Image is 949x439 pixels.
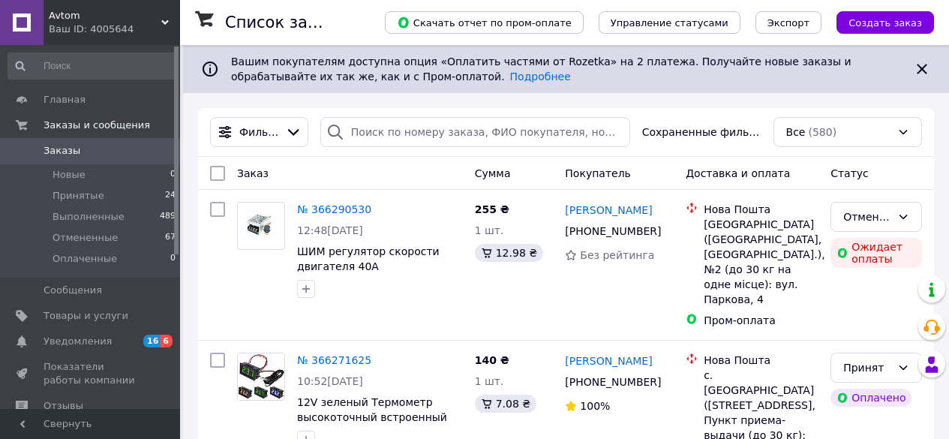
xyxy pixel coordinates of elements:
span: Доставка и оплата [686,167,790,179]
span: Отзывы [44,399,83,413]
div: Ваш ID: 4005644 [49,23,180,36]
a: 12V зеленый Термометр высокоточный встроенный цифровой [297,396,447,438]
span: Товары и услуги [44,309,128,323]
a: [PERSON_NAME] [565,353,652,368]
span: (580) [808,126,836,138]
span: Главная [44,93,86,107]
a: Фото товару [237,202,285,250]
img: Фото товару [238,211,284,241]
span: Фильтры [239,125,279,140]
span: Avtom [49,9,161,23]
span: 10:52[DATE] [297,375,363,387]
span: Заказ [237,167,269,179]
div: [PHONE_NUMBER] [562,371,662,392]
span: Вашим покупателям доступна опция «Оплатить частями от Rozetka» на 2 платежа. Получайте новые зака... [231,56,851,83]
span: Все [786,125,806,140]
span: 489 [160,210,176,224]
span: Экспорт [767,17,809,29]
span: 0 [170,168,176,182]
span: 140 ₴ [475,354,509,366]
button: Создать заказ [836,11,934,34]
span: 67 [165,231,176,245]
span: Уведомления [44,335,112,348]
button: Экспорт [755,11,821,34]
span: 12:48[DATE] [297,224,363,236]
span: 16 [143,335,161,347]
img: Фото товару [238,353,284,400]
div: Пром-оплата [704,313,818,328]
span: Сообщения [44,284,102,297]
a: Подробнее [510,71,571,83]
span: Скачать отчет по пром-оплате [397,16,572,29]
button: Скачать отчет по пром-оплате [385,11,584,34]
a: № 366271625 [297,354,371,366]
span: Создать заказ [848,17,922,29]
div: 12.98 ₴ [475,244,543,262]
div: [PHONE_NUMBER] [562,221,662,242]
span: 255 ₴ [475,203,509,215]
input: Поиск [8,53,177,80]
div: Отменен [843,209,891,225]
span: 100% [580,400,610,412]
div: Нова Пошта [704,353,818,368]
input: Поиск по номеру заказа, ФИО покупателя, номеру телефона, Email, номеру накладной [320,117,630,147]
span: Новые [53,168,86,182]
span: Заказы [44,144,80,158]
button: Управление статусами [599,11,740,34]
a: № 366290530 [297,203,371,215]
span: Заказы и сообщения [44,119,150,132]
span: 1 шт. [475,224,504,236]
div: Ожидает оплаты [830,238,922,268]
span: 24 [165,189,176,203]
div: Оплачено [830,389,911,407]
span: Сумма [475,167,511,179]
span: 0 [170,252,176,266]
span: Оплаченные [53,252,117,266]
span: Сохраненные фильтры: [642,125,761,140]
span: Принятые [53,189,104,203]
span: 6 [161,335,173,347]
div: 7.08 ₴ [475,395,536,413]
a: Создать заказ [821,16,934,28]
div: Нова Пошта [704,202,818,217]
a: [PERSON_NAME] [565,203,652,218]
h1: Список заказов [225,14,354,32]
span: 1 шт. [475,375,504,387]
a: ШИМ регулятор скорости двигателя 40A [297,245,440,272]
span: Выполненные [53,210,125,224]
span: Покупатель [565,167,631,179]
div: [GEOGRAPHIC_DATA] ([GEOGRAPHIC_DATA], [GEOGRAPHIC_DATA].), №2 (до 30 кг на одне місце): вул. Парк... [704,217,818,307]
div: Принят [843,359,891,376]
span: Управление статусами [611,17,728,29]
span: Статус [830,167,869,179]
a: Фото товару [237,353,285,401]
span: Без рейтинга [580,249,654,261]
span: Отмененные [53,231,118,245]
span: Показатели работы компании [44,360,139,387]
